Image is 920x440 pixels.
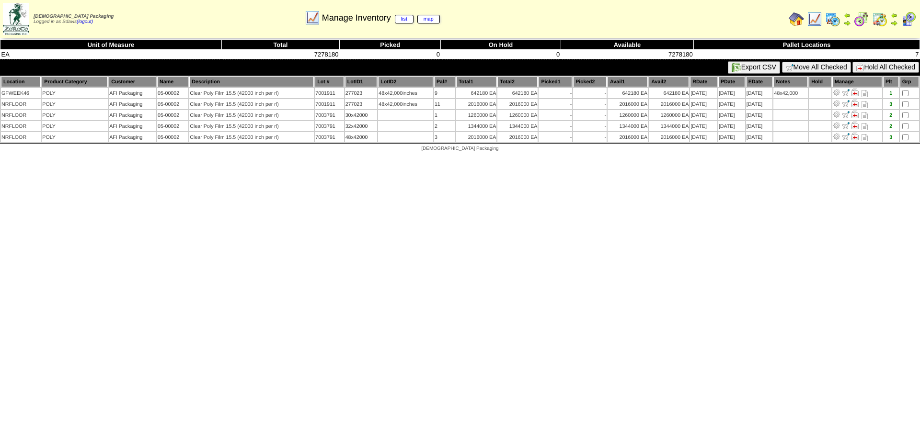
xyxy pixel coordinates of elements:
img: Move [842,133,850,140]
td: 48x42,000 [773,88,808,98]
td: AFI Packaging [109,88,156,98]
td: 1344000 EA [456,121,496,131]
th: Manage [832,77,882,87]
img: Manage Hold [851,133,859,140]
th: Avail1 [608,77,648,87]
img: calendarprod.gif [825,11,840,27]
button: Move All Checked [782,62,851,73]
td: POLY [42,132,108,142]
td: AFI Packaging [109,99,156,109]
th: Lot # [315,77,344,87]
td: [DATE] [746,132,773,142]
td: 1 [434,110,455,120]
img: line_graph.gif [305,10,320,25]
th: Location [1,77,41,87]
span: [DEMOGRAPHIC_DATA] Packaging [34,14,114,19]
td: 48x42,000inches [378,88,433,98]
td: 1344000 EA [608,121,648,131]
td: POLY [42,88,108,98]
div: 2 [884,113,898,118]
td: 48x42000 [345,132,378,142]
th: Total [221,40,339,50]
td: 2016000 EA [649,132,689,142]
th: LotID2 [378,77,433,87]
img: Manage Hold [851,100,859,107]
td: - [573,99,607,109]
td: 642180 EA [649,88,689,98]
img: Move [842,100,850,107]
img: Move [842,122,850,129]
td: 642180 EA [608,88,648,98]
td: 0 [441,50,561,59]
td: [DATE] [718,121,745,131]
td: Clear Poly Film 15.5 (42000 inch per rl) [189,110,314,120]
td: [DATE] [718,88,745,98]
td: 05-00002 [157,132,188,142]
td: 2016000 EA [497,99,538,109]
td: 1344000 EA [497,121,538,131]
th: Pallet Locations [694,40,920,50]
th: EDate [746,77,773,87]
td: 7001911 [315,88,344,98]
i: Note [862,134,868,141]
th: Plt [883,77,899,87]
td: 7278180 [221,50,339,59]
img: calendarcustomer.gif [901,11,916,27]
th: Description [189,77,314,87]
td: 1260000 EA [456,110,496,120]
td: 7003791 [315,121,344,131]
td: 32x42000 [345,121,378,131]
img: Adjust [833,111,840,118]
td: POLY [42,110,108,120]
img: hold.gif [856,64,864,71]
td: GFWEEK46 [1,88,41,98]
th: RDate [690,77,717,87]
td: 11 [434,99,455,109]
th: Available [561,40,694,50]
td: - [573,88,607,98]
img: calendarblend.gif [854,11,869,27]
td: 2016000 EA [497,132,538,142]
img: Adjust [833,100,840,107]
img: Manage Hold [851,111,859,118]
div: 3 [884,135,898,140]
img: home.gif [789,11,804,27]
td: 30x42000 [345,110,378,120]
td: Clear Poly Film 15.5 (42000 inch per rl) [189,88,314,98]
td: 2 [434,121,455,131]
td: NRFLOOR [1,121,41,131]
td: 3 [434,132,455,142]
img: cart.gif [786,64,793,71]
td: AFI Packaging [109,132,156,142]
td: [DATE] [746,110,773,120]
td: [DATE] [690,121,717,131]
button: Export CSV [728,61,780,74]
td: 7 [694,50,920,59]
td: [DATE] [718,99,745,109]
a: list [395,15,414,23]
td: [DATE] [690,132,717,142]
td: Clear Poly Film 15.5 (42000 inch per rl) [189,121,314,131]
img: Manage Hold [851,122,859,129]
th: Hold [809,77,831,87]
div: 1 [884,90,898,96]
img: arrowright.gif [843,19,851,27]
td: [DATE] [746,88,773,98]
img: arrowright.gif [890,19,898,27]
td: 7001911 [315,99,344,109]
td: 1344000 EA [649,121,689,131]
img: Move [842,89,850,96]
i: Note [862,112,868,119]
td: 05-00002 [157,121,188,131]
td: EA [0,50,222,59]
td: 2016000 EA [608,99,648,109]
td: - [539,132,572,142]
th: Pal# [434,77,455,87]
th: Grp [900,77,919,87]
td: [DATE] [718,110,745,120]
th: PDate [718,77,745,87]
img: arrowleft.gif [843,11,851,19]
th: On Hold [441,40,561,50]
a: map [417,15,440,23]
td: - [573,121,607,131]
